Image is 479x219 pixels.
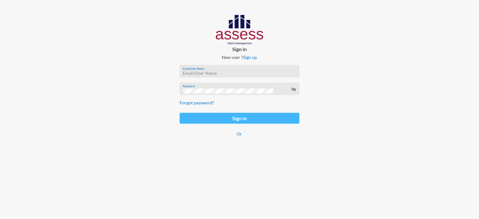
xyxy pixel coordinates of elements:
[243,55,257,60] a: Sign up
[183,71,296,76] input: Email/User Name
[180,100,214,105] a: Forgot password?
[175,46,304,52] p: Sign in
[180,113,299,124] button: Sign in
[216,15,264,45] img: AssessLogoo.svg
[175,55,304,60] p: New user ?
[180,131,299,136] p: Or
